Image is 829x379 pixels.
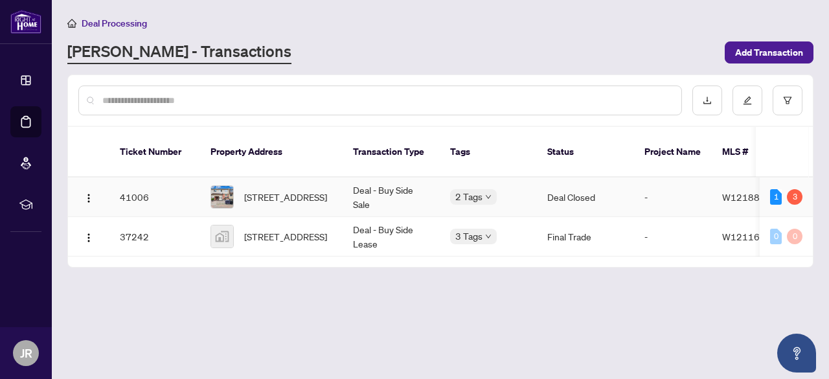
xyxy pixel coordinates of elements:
[712,127,789,178] th: MLS #
[634,217,712,257] td: -
[537,178,634,217] td: Deal Closed
[211,186,233,208] img: thumbnail-img
[343,178,440,217] td: Deal - Buy Side Sale
[787,229,802,244] div: 0
[343,127,440,178] th: Transaction Type
[787,189,802,205] div: 3
[692,86,722,115] button: download
[78,226,99,247] button: Logo
[200,127,343,178] th: Property Address
[703,96,712,105] span: download
[67,19,76,28] span: home
[10,10,41,34] img: logo
[537,217,634,257] td: Final Trade
[244,190,327,204] span: [STREET_ADDRESS]
[78,187,99,207] button: Logo
[82,17,147,29] span: Deal Processing
[634,178,712,217] td: -
[67,41,291,64] a: [PERSON_NAME] - Transactions
[20,344,32,362] span: JR
[244,229,327,244] span: [STREET_ADDRESS]
[732,86,762,115] button: edit
[485,194,492,200] span: down
[743,96,752,105] span: edit
[722,191,777,203] span: W12188031
[109,178,200,217] td: 41006
[783,96,792,105] span: filter
[455,189,483,204] span: 2 Tags
[440,127,537,178] th: Tags
[777,334,816,373] button: Open asap
[735,42,803,63] span: Add Transaction
[634,127,712,178] th: Project Name
[84,233,94,243] img: Logo
[343,217,440,257] td: Deal - Buy Side Lease
[725,41,813,63] button: Add Transaction
[455,229,483,244] span: 3 Tags
[773,86,802,115] button: filter
[722,231,777,242] span: W12116972
[109,127,200,178] th: Ticket Number
[485,233,492,240] span: down
[211,225,233,247] img: thumbnail-img
[770,229,782,244] div: 0
[537,127,634,178] th: Status
[770,189,782,205] div: 1
[84,193,94,203] img: Logo
[109,217,200,257] td: 37242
